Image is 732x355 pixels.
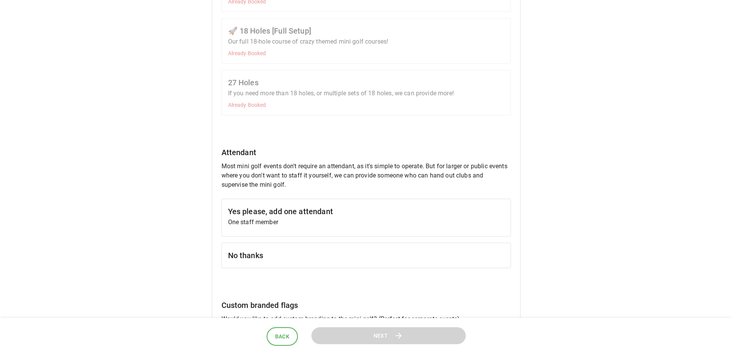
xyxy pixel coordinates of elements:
[311,327,466,345] button: Next
[221,146,511,159] h6: Attendant
[221,299,511,311] h6: Custom branded flags
[228,25,504,37] h6: 🚀 18 Holes [Full Setup]
[228,101,504,109] p: Already Booked
[221,162,511,189] p: Most mini golf events don't require an attendant, as it's simple to operate. But for larger or pu...
[228,218,504,227] p: One staff member
[228,249,504,262] h6: No thanks
[267,327,298,346] button: Back
[228,205,504,218] h6: Yes please, add one attendant
[275,332,290,341] span: Back
[228,89,504,98] p: If you need more than 18 holes, or multiple sets of 18 holes, we can provide more!
[228,76,504,89] h6: 27 Holes
[374,331,388,341] span: Next
[221,314,511,324] p: Would you like to add custom branding to the mini golf? (Perfect for corporate events)
[228,49,504,57] p: Already Booked
[228,37,504,46] p: Our full 18-hole course of crazy themed mini golf courses!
